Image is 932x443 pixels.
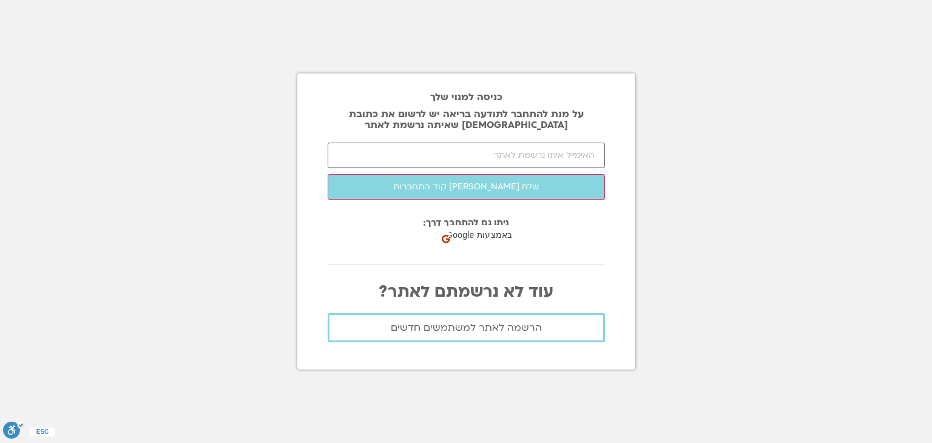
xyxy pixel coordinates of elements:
[328,92,605,103] h2: כניסה למנוי שלך
[391,322,542,333] span: הרשמה לאתר למשתמשים חדשים
[328,143,605,168] input: האימייל איתו נרשמת לאתר
[438,223,560,247] div: כניסה באמצעות Google
[328,313,605,342] a: הרשמה לאתר למשתמשים חדשים
[446,229,536,242] span: כניסה באמצעות Google
[328,109,605,130] p: על מנת להתחבר לתודעה בריאה יש לרשום את כתובת [DEMOGRAPHIC_DATA] שאיתה נרשמת לאתר
[328,174,605,200] button: שלח [PERSON_NAME] קוד התחברות
[328,283,605,301] p: עוד לא נרשמתם לאתר?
